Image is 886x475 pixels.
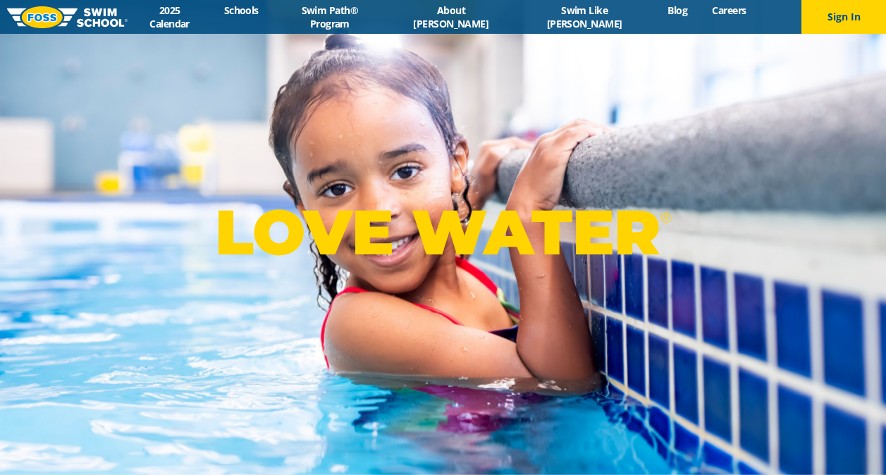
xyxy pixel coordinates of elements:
[215,195,671,270] p: LOVE WATER
[211,4,271,17] a: Schools
[656,4,700,17] a: Blog
[660,209,671,226] sup: ®
[7,6,128,28] img: FOSS Swim School Logo
[128,4,211,30] a: 2025 Calendar
[271,4,388,30] a: Swim Path® Program
[388,4,513,30] a: About [PERSON_NAME]
[700,4,758,17] a: Careers
[513,4,656,30] a: Swim Like [PERSON_NAME]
